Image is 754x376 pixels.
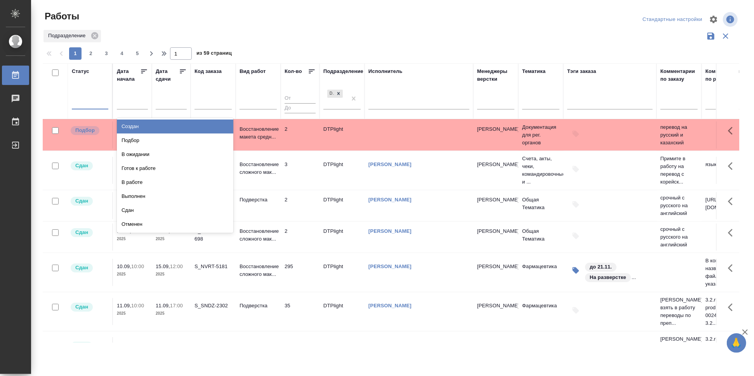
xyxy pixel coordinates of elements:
div: Комментарии по заказу [660,68,698,83]
div: В ожидании [117,147,233,161]
p: 10.09, [117,263,131,269]
div: Выполнен [117,189,233,203]
button: Здесь прячутся важные кнопки [723,259,742,277]
p: срочный с русского на английский [660,194,698,217]
div: Подразделение [43,30,101,42]
button: Добавить тэги [567,302,584,319]
div: Менеджер проверил работу исполнителя, передает ее на следующий этап [70,302,108,312]
p: [PERSON_NAME] [477,263,514,270]
td: 2 [281,224,320,251]
div: Тематика [522,68,546,75]
div: S_Cherkizovo-698 [195,227,232,243]
button: Здесь прячутся важные кнопки [723,192,742,211]
p: [URL][DOMAIN_NAME].. [705,196,743,211]
div: Дата начала [117,68,140,83]
td: 35 [281,298,320,325]
p: Сдан [75,303,88,311]
div: Статус [72,68,89,75]
div: DTPlight [327,90,334,98]
p: Фармацевтика [522,341,559,349]
div: Подбор [117,133,233,147]
button: Сбросить фильтры [718,29,733,43]
p: Фармацевтика [522,263,559,270]
p: до 21.11. [590,263,612,271]
p: Сдан [75,162,88,170]
p: Подверстка [240,196,277,204]
div: Комментарии по работе [705,68,743,83]
div: В работе [117,175,233,189]
p: 16:00 [170,342,183,348]
span: из 59 страниц [196,49,232,60]
p: 08.09, [156,342,170,348]
div: Менеджер проверил работу исполнителя, передает ее на следующий этап [70,263,108,273]
div: Дата сдачи [156,68,179,83]
a: [PERSON_NAME] [368,263,412,269]
p: Сдан [75,197,88,205]
p: срочный с русского на английский [660,225,698,249]
p: [PERSON_NAME] [477,341,514,349]
div: S_SNDZ-2302 [195,302,232,310]
div: Создан [117,120,233,133]
p: 2025 [117,270,148,278]
a: [PERSON_NAME] [368,228,412,234]
p: 3.2.r-tse-decl-product-002426684 3.2.... [705,296,743,327]
td: DTPlight [320,298,365,325]
td: 3 [281,157,320,184]
p: Восстановление сложного мак... [240,161,277,176]
div: S_NVRT-5181 [195,263,232,270]
a: [PERSON_NAME] [368,342,412,348]
div: Кол-во [285,68,302,75]
p: В конце названия файлов прошу указать... [705,257,743,288]
p: [PERSON_NAME] [477,125,514,133]
p: Подразделение [48,32,88,40]
p: Подверстка [240,302,277,310]
p: [PERSON_NAME] [477,161,514,168]
p: 2025 [117,310,148,317]
p: 11.09, [117,303,131,308]
td: DTPlight [320,337,365,364]
p: 14:30 [131,228,144,234]
p: [PERSON_NAME] взять в работу переводы по преп... [660,296,698,327]
button: 2 [85,47,97,60]
button: Добавить тэги [567,125,584,142]
div: Можно подбирать исполнителей [70,125,108,136]
p: 10:00 [131,263,144,269]
button: 5 [131,47,144,60]
span: 5 [131,50,144,57]
p: Примите в работу на перевод с корейск... [660,155,698,186]
p: 11.09, [156,303,170,308]
div: Менеджер проверил работу исполнителя, передает ее на следующий этап [70,161,108,171]
button: 🙏 [727,333,746,353]
td: DTPlight [320,121,365,149]
p: [PERSON_NAME] взять в работу переводы по преп... [660,335,698,366]
a: [PERSON_NAME] [368,303,412,308]
button: Здесь прячутся важные кнопки [723,157,742,175]
span: 2 [85,50,97,57]
p: [PERSON_NAME] [477,196,514,204]
div: Менеджер проверил работу исполнителя, передает ее на следующий этап [70,341,108,352]
p: 2025 [156,310,187,317]
p: 12:00 [170,263,183,269]
p: Сдан [75,229,88,236]
span: 🙏 [730,335,743,351]
p: 2025 [156,235,187,243]
div: Тэги заказа [567,68,596,75]
div: Код заказа [195,68,222,75]
span: Настроить таблицу [704,10,723,29]
p: Восстановление сложного мак... [240,341,277,357]
p: перевод на русский и казахский [660,123,698,147]
div: Вид работ [240,68,266,75]
button: Здесь прячутся важные кнопки [723,298,742,317]
p: На разверстке [590,274,626,281]
p: Фармацевтика [522,302,559,310]
button: Добавить тэги [567,227,584,244]
div: Подразделение [323,68,363,75]
p: [PERSON_NAME] [477,227,514,235]
div: Сдан [117,203,233,217]
button: 4 [116,47,128,60]
p: Сдан [75,342,88,350]
p: Сдан [75,264,88,272]
p: 2025 [117,235,148,243]
p: 16:00 [170,228,183,234]
div: Менеджер проверил работу исполнителя, передает ее на следующий этап [70,196,108,206]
